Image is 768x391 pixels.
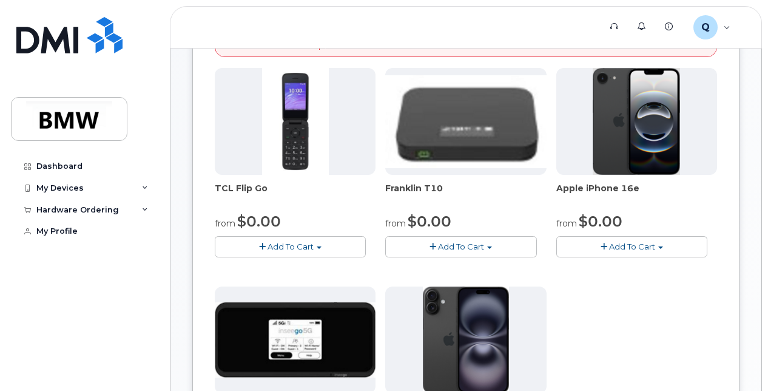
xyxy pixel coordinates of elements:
[685,15,739,39] div: Q679877
[701,20,710,35] span: Q
[385,182,546,206] div: Franklin T10
[556,236,707,257] button: Add To Cart
[438,242,484,251] span: Add To Cart
[556,218,577,229] small: from
[593,68,680,175] img: iphone16e.png
[609,242,655,251] span: Add To Cart
[385,218,406,229] small: from
[262,68,329,175] img: TCL_FLIP_MODE.jpg
[579,212,622,230] span: $0.00
[385,75,546,169] img: t10.jpg
[385,236,536,257] button: Add To Cart
[268,242,314,251] span: Add To Cart
[215,218,235,229] small: from
[215,302,376,378] img: cut_small_inseego_5G.jpg
[215,182,376,206] div: TCL Flip Go
[556,182,717,206] div: Apple iPhone 16e
[237,212,281,230] span: $0.00
[408,212,451,230] span: $0.00
[215,236,366,257] button: Add To Cart
[715,338,759,382] iframe: Messenger Launcher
